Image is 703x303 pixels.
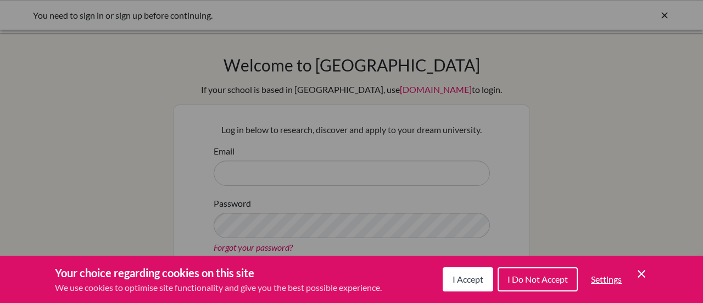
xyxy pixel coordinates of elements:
[443,267,493,291] button: I Accept
[507,274,568,284] span: I Do Not Accept
[582,268,631,290] button: Settings
[453,274,483,284] span: I Accept
[55,265,382,281] h3: Your choice regarding cookies on this site
[498,267,578,291] button: I Do Not Accept
[591,274,622,284] span: Settings
[635,267,648,280] button: Save and close
[55,281,382,294] p: We use cookies to optimise site functionality and give you the best possible experience.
